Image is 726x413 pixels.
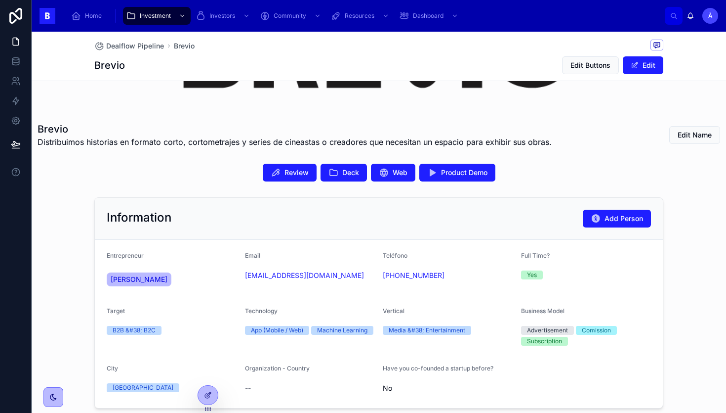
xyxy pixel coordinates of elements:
[521,252,550,259] span: Full Time?
[209,12,235,20] span: Investors
[383,271,444,280] a: [PHONE_NUMBER]
[123,7,191,25] a: Investment
[389,326,465,335] div: Media &#38; Entertainment
[419,164,495,182] button: Product Demo
[107,252,144,259] span: Entrepreneur
[245,271,364,280] a: [EMAIL_ADDRESS][DOMAIN_NAME]
[623,56,663,74] button: Edit
[94,58,125,72] h1: Brevio
[274,12,306,20] span: Community
[107,365,118,372] span: City
[40,8,55,24] img: App logo
[38,136,552,148] span: Distribuimos historias en formato corto, cortometrajes y series de cineastas o creadores que nece...
[107,273,171,286] a: [PERSON_NAME]
[107,210,171,226] h2: Information
[263,164,317,182] button: Review
[251,326,303,335] div: App (Mobile / Web)
[383,252,407,259] span: Teléfono
[527,326,568,335] div: Advertisement
[669,126,720,144] button: Edit Name
[328,7,394,25] a: Resources
[85,12,102,20] span: Home
[113,383,173,392] div: [GEOGRAPHIC_DATA]
[111,275,167,284] span: [PERSON_NAME]
[321,164,367,182] button: Deck
[94,41,164,51] a: Dealflow Pipeline
[396,7,463,25] a: Dashboard
[342,168,359,178] span: Deck
[193,7,255,25] a: Investors
[582,326,611,335] div: Comission
[383,365,493,372] span: Have you co-founded a startup before?
[678,130,712,140] span: Edit Name
[371,164,415,182] button: Web
[345,12,374,20] span: Resources
[317,326,367,335] div: Machine Learning
[562,56,619,74] button: Edit Buttons
[140,12,171,20] span: Investment
[284,168,309,178] span: Review
[521,307,565,315] span: Business Model
[245,383,251,393] span: --
[257,7,326,25] a: Community
[570,60,610,70] span: Edit Buttons
[605,214,643,224] span: Add Person
[245,307,278,315] span: Technology
[393,168,407,178] span: Web
[441,168,487,178] span: Product Demo
[63,5,665,27] div: scrollable content
[113,326,156,335] div: B2B &#38; B2C
[527,337,562,346] div: Subscription
[383,383,513,393] span: No
[174,41,195,51] a: Brevio
[708,12,713,20] span: À
[413,12,444,20] span: Dashboard
[245,252,260,259] span: Email
[106,41,164,51] span: Dealflow Pipeline
[245,365,310,372] span: Organization - Country
[38,122,552,136] h1: Brevio
[583,210,651,228] button: Add Person
[68,7,109,25] a: Home
[383,307,404,315] span: Vertical
[107,307,125,315] span: Target
[527,271,537,279] div: Yes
